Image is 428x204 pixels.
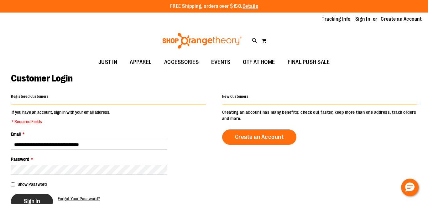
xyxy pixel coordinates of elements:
span: * Required Fields [12,118,110,125]
a: Sign In [355,16,370,23]
span: Password [11,157,29,162]
a: FINAL PUSH SALE [281,55,336,70]
p: FREE Shipping, orders over $150. [170,3,258,10]
span: Email [11,132,21,137]
span: EVENTS [211,55,230,69]
a: Forgot Your Password? [58,196,100,202]
a: Create an Account [381,16,422,23]
span: APPAREL [130,55,152,69]
span: FINAL PUSH SALE [288,55,330,69]
a: APPAREL [123,55,158,70]
img: Shop Orangetheory [161,33,243,49]
legend: If you have an account, sign in with your email address. [11,109,111,125]
span: JUST IN [98,55,117,69]
span: Create an Account [235,133,284,140]
button: Hello, have a question? Let’s chat. [401,179,419,196]
a: EVENTS [205,55,237,70]
p: Creating an account has many benefits: check out faster, keep more than one address, track orders... [222,109,417,122]
a: OTF AT HOME [237,55,281,70]
span: Forgot Your Password? [58,196,100,201]
a: ACCESSORIES [158,55,205,70]
span: ACCESSORIES [164,55,199,69]
span: Customer Login [11,73,72,84]
span: Show Password [18,182,47,187]
a: Create an Account [222,129,297,145]
strong: New Customers [222,94,249,99]
a: Tracking Info [322,16,351,23]
strong: Registered Customers [11,94,49,99]
a: Details [243,3,258,9]
span: OTF AT HOME [243,55,275,69]
a: JUST IN [92,55,124,70]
